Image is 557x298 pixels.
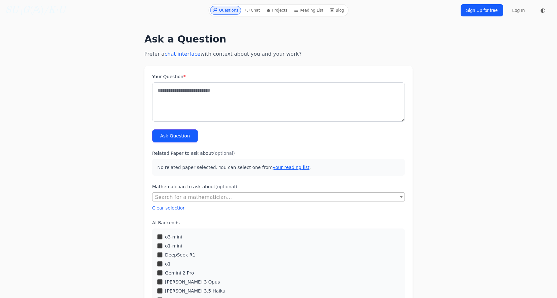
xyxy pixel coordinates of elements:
a: Sign Up for free [461,4,503,16]
a: Questions [210,6,241,15]
span: Search for a mathematician... [152,192,405,201]
label: Mathematician to ask about [152,183,405,190]
a: Blog [327,6,347,15]
label: Gemini 2 Pro [165,270,194,276]
label: o1-mini [165,243,182,249]
span: Search for a mathematician... [155,194,232,200]
label: [PERSON_NAME] 3 Opus [165,279,220,285]
label: o3-mini [165,234,182,240]
button: Clear selection [152,205,186,211]
label: AI Backends [152,219,405,226]
a: SU\G(𝔸)/K·U [5,5,65,16]
button: Ask Question [152,129,198,142]
a: Reading List [291,6,326,15]
a: Projects [264,6,290,15]
i: /K·U [44,5,65,15]
label: Your Question [152,73,405,80]
label: Related Paper to ask about [152,150,405,156]
a: Log In [508,5,529,16]
span: (optional) [215,184,237,189]
a: Chat [242,6,262,15]
label: DeepSeek R1 [165,252,195,258]
span: Search for a mathematician... [152,193,405,202]
label: o1 [165,261,171,267]
p: No related paper selected. You can select one from . [152,159,405,176]
button: ◐ [536,4,549,17]
a: your reading list [273,165,309,170]
label: [PERSON_NAME] 3.5 Haiku [165,288,225,294]
i: SU\G [5,5,30,15]
h1: Ask a Question [144,33,413,45]
span: ◐ [540,7,545,13]
p: Prefer a with context about you and your work? [144,50,413,58]
a: chat interface [164,51,200,57]
span: (optional) [213,151,235,156]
